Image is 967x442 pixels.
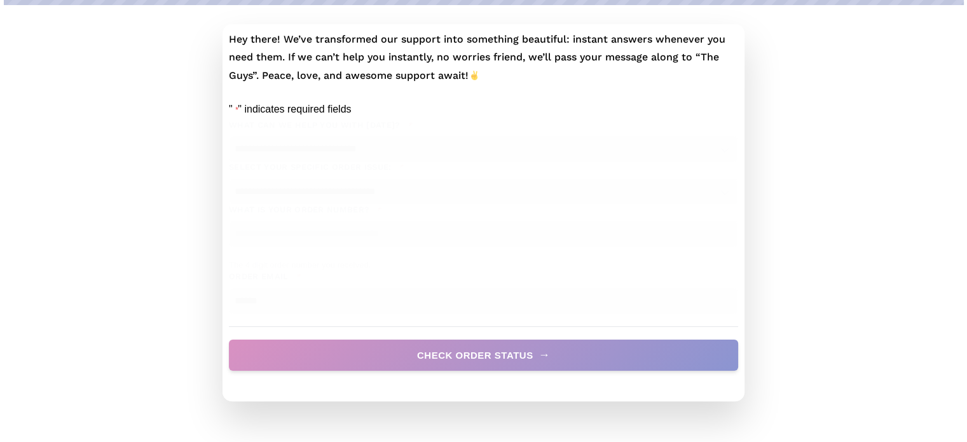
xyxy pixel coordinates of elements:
button: Check Order Status [229,340,738,371]
img: ✌️ [469,70,479,80]
div: The 4 digit order number you received. [229,251,738,272]
p: Hey there! We’ve transformed our support into something beautiful: instant answers whenever you n... [229,31,738,85]
label: What is your order number? [229,204,738,216]
label: Order Email [229,271,738,282]
p: " " indicates required fields [229,100,738,120]
label: Select your specific order issue: [229,162,738,173]
label: What can we help you with [DATE]? [229,120,738,131]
